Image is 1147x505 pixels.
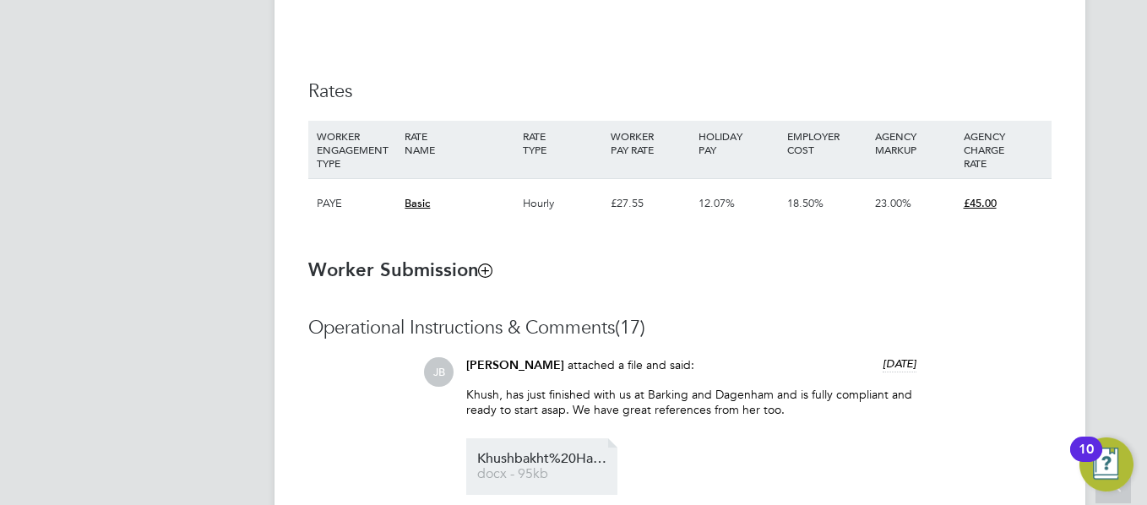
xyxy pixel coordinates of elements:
[313,121,400,178] div: WORKER ENGAGEMENT TYPE
[568,357,694,372] span: attached a file and said:
[400,121,518,165] div: RATE NAME
[959,121,1047,178] div: AGENCY CHARGE RATE
[694,121,782,165] div: HOLIDAY PAY
[783,121,871,165] div: EMPLOYER COST
[477,453,612,465] span: Khushbakht%20Hayat%20-%20English%20CV
[615,316,645,339] span: (17)
[424,357,454,387] span: JB
[405,196,430,210] span: Basic
[699,196,735,210] span: 12.07%
[875,196,911,210] span: 23.00%
[519,121,606,165] div: RATE TYPE
[477,468,612,481] span: docx - 95kb
[1079,437,1133,491] button: Open Resource Center, 10 new notifications
[466,358,564,372] span: [PERSON_NAME]
[308,79,1052,104] h3: Rates
[883,356,916,371] span: [DATE]
[606,179,694,228] div: £27.55
[606,121,694,165] div: WORKER PAY RATE
[308,258,492,281] b: Worker Submission
[964,196,997,210] span: £45.00
[519,179,606,228] div: Hourly
[466,387,916,417] p: Khush, has just finished with us at Barking and Dagenham and is fully compliant and ready to star...
[1079,449,1094,471] div: 10
[787,196,824,210] span: 18.50%
[308,316,1052,340] h3: Operational Instructions & Comments
[477,453,612,481] a: Khushbakht%20Hayat%20-%20English%20CV docx - 95kb
[313,179,400,228] div: PAYE
[871,121,959,165] div: AGENCY MARKUP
